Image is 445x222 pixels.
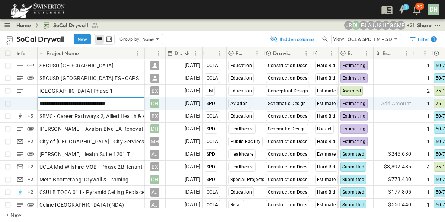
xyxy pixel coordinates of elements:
span: [DATE] [185,200,201,209]
button: DH [427,3,440,16]
button: Menu [253,49,262,58]
span: Education [230,76,252,81]
span: [DATE] [185,61,201,70]
button: Menu [302,49,311,58]
p: + 21 [407,22,414,29]
div: Owner [144,47,166,59]
button: Sort [207,49,215,57]
span: Meta Boomerang: Drywall & Framing [39,176,129,183]
span: Estimate [317,202,336,207]
span: Estimating [342,114,366,119]
button: Sort [354,49,362,57]
span: [GEOGRAPHIC_DATA] Phase 1 [39,87,113,95]
span: [DATE] [185,162,201,171]
span: OCLA [207,190,218,195]
span: Education [230,114,252,119]
span: CSULB TOCA 011 - Pyramid Ceiling Replacement [39,188,157,196]
div: AJ [150,188,159,197]
span: Education [230,63,252,68]
span: City of [GEOGRAPHIC_DATA] - City Services Building [39,138,166,145]
button: 1 [394,3,409,16]
div: + 2 [26,175,35,184]
span: [DATE] [185,124,201,133]
div: Anthony Jimenez (anthony.jimenez@swinerton.com) [366,21,375,30]
div: Gerrad Gerber (gerrad.gerber@swinerton.com) [389,21,398,30]
span: OCLA [207,63,218,68]
span: Budget [317,126,332,131]
span: 1 [427,112,430,120]
span: Estimate [317,101,336,106]
span: [DATE] [185,74,201,82]
span: Submitted [342,202,365,207]
div: BX [150,162,159,171]
span: Estimating [342,126,366,131]
div: Share [417,22,432,29]
span: Schematic Design [268,126,306,131]
p: None [142,35,154,43]
button: Filter1 [406,34,439,44]
button: row view [95,35,104,44]
span: Education [230,190,252,195]
span: TM [207,88,213,93]
div: MH [150,137,159,146]
span: 1 [427,62,430,69]
span: SPD [207,164,215,169]
span: $3,897,485 [384,162,412,171]
span: $773,430 [388,175,411,184]
div: DH [428,4,439,15]
span: 1 [427,125,430,133]
span: Construction Docs [268,202,308,207]
div: Info [15,47,38,59]
span: Special Projects [230,177,265,182]
div: + 3 [26,112,35,121]
button: Menu [191,49,200,58]
span: Estimate [317,177,336,182]
span: Conceptual Design [268,88,308,93]
span: OCLA [207,76,218,81]
span: Estimating [342,139,366,144]
span: SBVC - Career Pathways 2, Allied Health & Aeronautics Bldg's [39,112,188,120]
span: Submitted [342,177,365,182]
p: 30 [417,4,422,10]
span: Estimating [342,101,366,106]
button: Sort [394,49,402,57]
a: Home [16,22,31,29]
span: OCLA [207,114,218,119]
span: SoCal Drywall [53,22,88,29]
span: SPD [207,177,215,182]
div: table view [94,34,115,45]
div: DH [150,175,159,184]
div: Filter [409,35,437,43]
span: Construction Docs [268,139,308,144]
span: Healthcare [230,164,254,169]
span: [DATE] [185,99,201,108]
span: Construction Docs [268,152,308,157]
div: AJ [150,150,159,159]
span: 2 [427,87,430,95]
span: Submitted [342,190,365,195]
span: 1 [427,138,430,145]
span: Public Facility [230,139,261,144]
button: 1hidden columns [266,34,319,44]
span: Schematic Design [268,101,306,106]
span: Submitted [342,164,365,169]
span: Healthcare [230,152,254,157]
button: Menu [133,49,142,58]
span: 4 [427,163,430,171]
span: Submitted [342,152,365,157]
span: [DATE] [185,137,201,146]
span: SPD [207,126,215,131]
p: Drawing Status [273,50,292,57]
img: 6c363589ada0b36f064d841b69d3a419a338230e66bb0a533688fa5cc3e9e735.png [9,2,66,18]
button: Sort [183,49,191,57]
span: 1 [427,201,430,209]
span: 1 [427,188,430,196]
p: Due Date [175,50,182,57]
span: Estimate [317,152,336,157]
span: SPD [207,152,215,157]
button: Menu [215,49,224,58]
div: Jorge Garcia (jorgarcia@swinerton.com) [374,21,383,30]
span: Aviation [230,101,248,106]
nav: breadcrumbs [16,22,103,29]
span: 1 [427,176,430,183]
